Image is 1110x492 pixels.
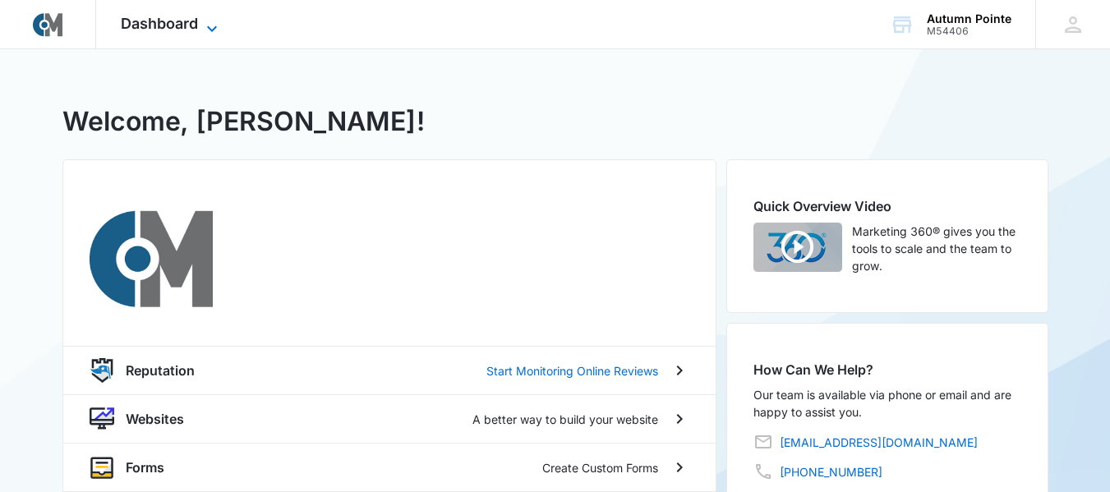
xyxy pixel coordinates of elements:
[90,196,213,320] img: Courtside Marketing
[90,455,114,480] img: forms
[63,346,716,394] a: reputationReputationStart Monitoring Online Reviews
[472,411,658,428] p: A better way to build your website
[33,10,62,39] img: Courtside Marketing
[753,360,1021,379] h2: How Can We Help?
[753,223,842,272] img: Quick Overview Video
[63,443,716,491] a: formsFormsCreate Custom Forms
[927,12,1011,25] div: account name
[126,458,164,477] p: Forms
[852,223,1021,274] p: Marketing 360® gives you the tools to scale and the team to grow.
[753,196,1021,216] h2: Quick Overview Video
[90,407,114,431] img: website
[126,409,184,429] p: Websites
[780,463,882,481] a: [PHONE_NUMBER]
[126,361,195,380] p: Reputation
[486,362,658,379] p: Start Monitoring Online Reviews
[63,394,716,443] a: websiteWebsitesA better way to build your website
[780,434,978,451] a: [EMAIL_ADDRESS][DOMAIN_NAME]
[62,102,425,141] h1: Welcome, [PERSON_NAME]!
[927,25,1011,37] div: account id
[542,459,658,476] p: Create Custom Forms
[90,358,114,383] img: reputation
[121,15,198,32] span: Dashboard
[753,386,1021,421] p: Our team is available via phone or email and are happy to assist you.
